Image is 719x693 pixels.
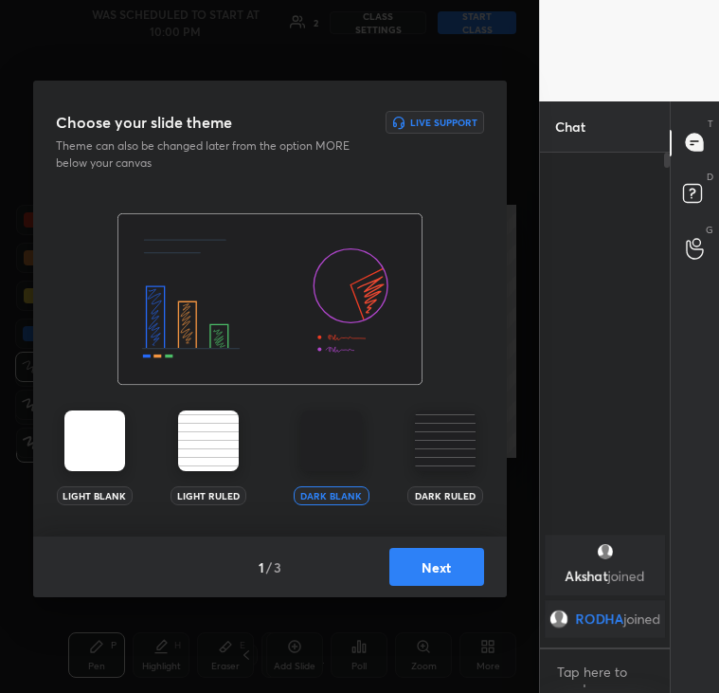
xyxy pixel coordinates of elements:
p: T [708,117,713,131]
p: Akshat [556,569,654,584]
span: joined [608,567,645,585]
h4: 1 [259,557,264,577]
img: lightRuledTheme.002cd57a.svg [178,410,239,471]
p: G [706,223,713,237]
h6: Live Support [410,118,477,127]
img: darkRuledTheme.359fb5fd.svg [415,410,476,471]
button: Next [389,548,484,586]
div: Light Ruled [171,486,246,505]
div: grid [540,531,670,642]
img: default.png [549,610,568,629]
span: joined [624,611,661,627]
h3: Choose your slide theme [56,111,232,134]
p: Theme can also be changed later from the option MORE below your canvas [56,137,363,172]
h4: / [266,557,272,577]
img: default.png [596,542,615,561]
div: Light Blank [57,486,133,505]
div: Dark Ruled [407,486,483,505]
img: darkTheme.aa1caeba.svg [301,410,362,471]
img: lightTheme.5bb83c5b.svg [64,410,125,471]
div: Dark Blank [294,486,369,505]
img: darkThemeBanner.f801bae7.svg [117,213,422,386]
span: RODHA [576,611,624,627]
p: Chat [540,101,601,152]
p: D [707,170,713,184]
h4: 3 [274,557,281,577]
